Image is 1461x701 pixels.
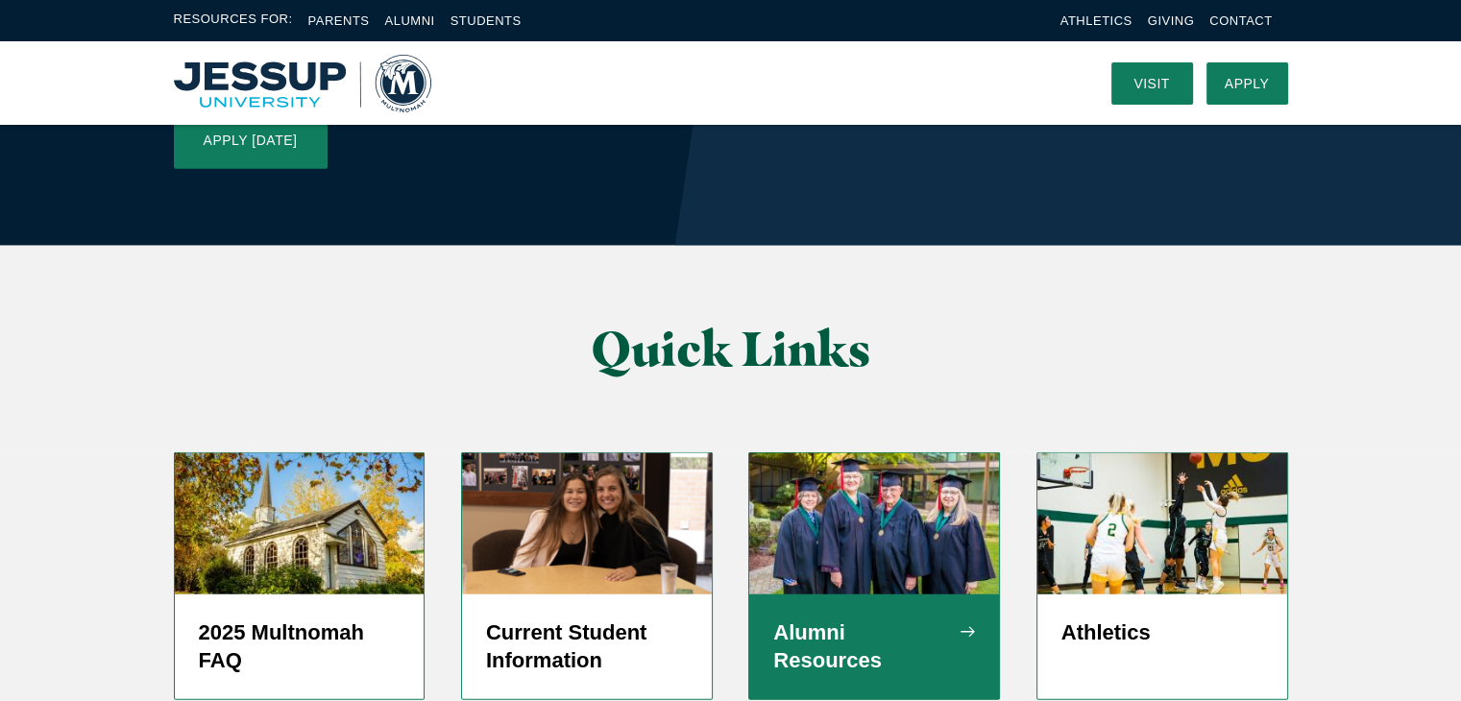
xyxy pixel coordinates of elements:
[308,13,370,28] a: Parents
[1209,13,1272,28] a: Contact
[748,452,1000,700] a: 50 Year Alumni 2019 Alumni Resources
[1060,13,1132,28] a: Athletics
[365,323,1096,375] h2: Quick Links
[462,453,712,593] img: screenshot-2024-05-27-at-1.37.12-pm
[1206,62,1288,105] a: Apply
[1111,62,1193,105] a: Visit
[174,55,431,112] img: Multnomah University Logo
[773,618,975,676] h5: Alumni Resources
[450,13,522,28] a: Students
[174,55,431,112] a: Home
[174,10,293,32] span: Resources For:
[1148,13,1195,28] a: Giving
[384,13,434,28] a: Alumni
[486,618,688,676] h5: Current Student Information
[1061,618,1263,647] h5: Athletics
[1036,452,1288,700] a: Women's Basketball player shooting jump shot Athletics
[749,453,999,593] img: 50 Year Alumni 2019
[199,618,401,676] h5: 2025 Multnomah FAQ
[174,452,426,700] a: Prayer Chapel in Fall 2025 Multnomah FAQ
[174,111,328,169] a: Apply [DATE]
[461,452,713,700] a: screenshot-2024-05-27-at-1.37.12-pm Current Student Information
[1037,453,1287,593] img: WBBALL_WEB
[175,453,425,593] img: Prayer Chapel in Fall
